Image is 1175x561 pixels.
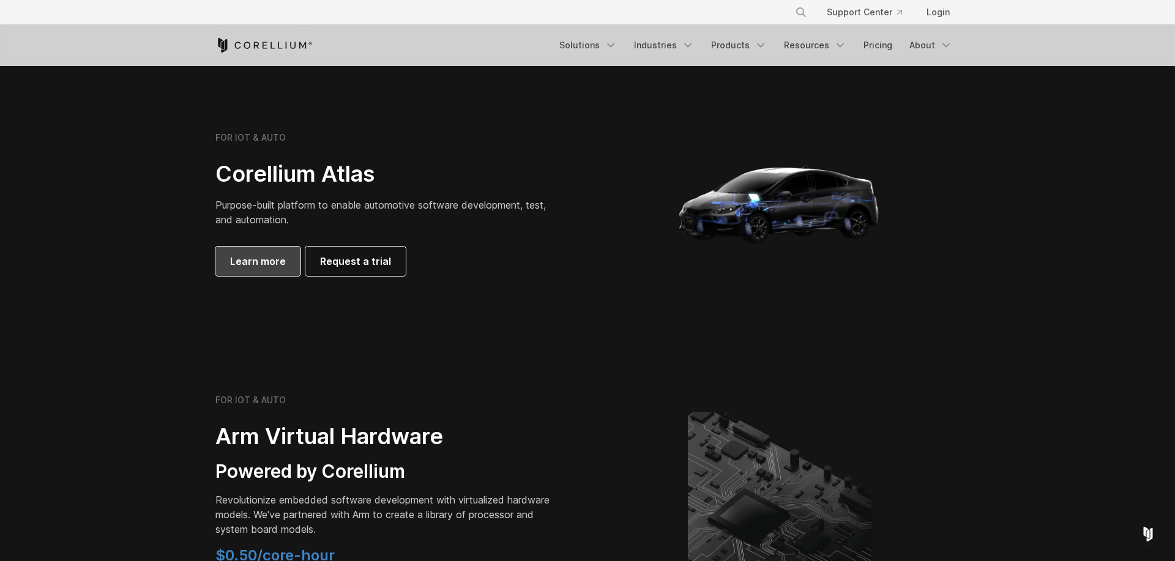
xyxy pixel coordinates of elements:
[215,38,313,53] a: Corellium Home
[305,247,406,276] a: Request a trial
[777,34,854,56] a: Resources
[215,423,558,450] h2: Arm Virtual Hardware
[552,34,624,56] a: Solutions
[215,132,286,143] h6: FOR IOT & AUTO
[215,395,286,406] h6: FOR IOT & AUTO
[817,1,912,23] a: Support Center
[552,34,960,56] div: Navigation Menu
[215,247,300,276] a: Learn more
[1133,519,1163,549] div: Open Intercom Messenger
[780,1,960,23] div: Navigation Menu
[657,81,902,326] img: Corellium_Hero_Atlas_alt
[215,492,558,537] p: Revolutionize embedded software development with virtualized hardware models. We've partnered wit...
[856,34,900,56] a: Pricing
[215,160,558,188] h2: Corellium Atlas
[215,199,546,226] span: Purpose-built platform to enable automotive software development, test, and automation.
[627,34,701,56] a: Industries
[917,1,960,23] a: Login
[230,254,286,269] span: Learn more
[704,34,774,56] a: Products
[790,1,812,23] button: Search
[215,460,558,483] h3: Powered by Corellium
[320,254,391,269] span: Request a trial
[902,34,960,56] a: About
